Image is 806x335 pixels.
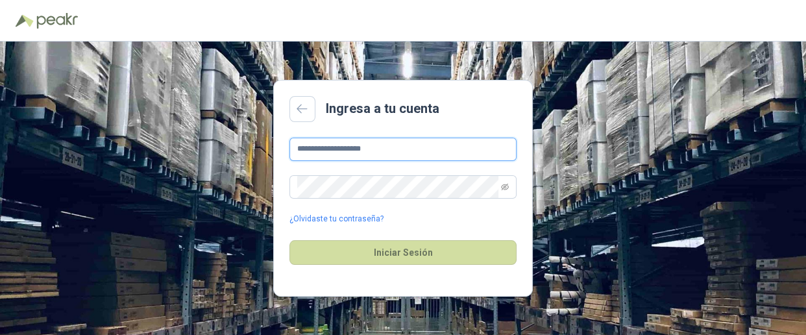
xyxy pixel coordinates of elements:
[289,240,517,265] button: Iniciar Sesión
[36,13,78,29] img: Peakr
[501,183,509,191] span: eye-invisible
[326,99,439,119] h2: Ingresa a tu cuenta
[289,213,384,225] a: ¿Olvidaste tu contraseña?
[16,14,34,27] img: Logo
